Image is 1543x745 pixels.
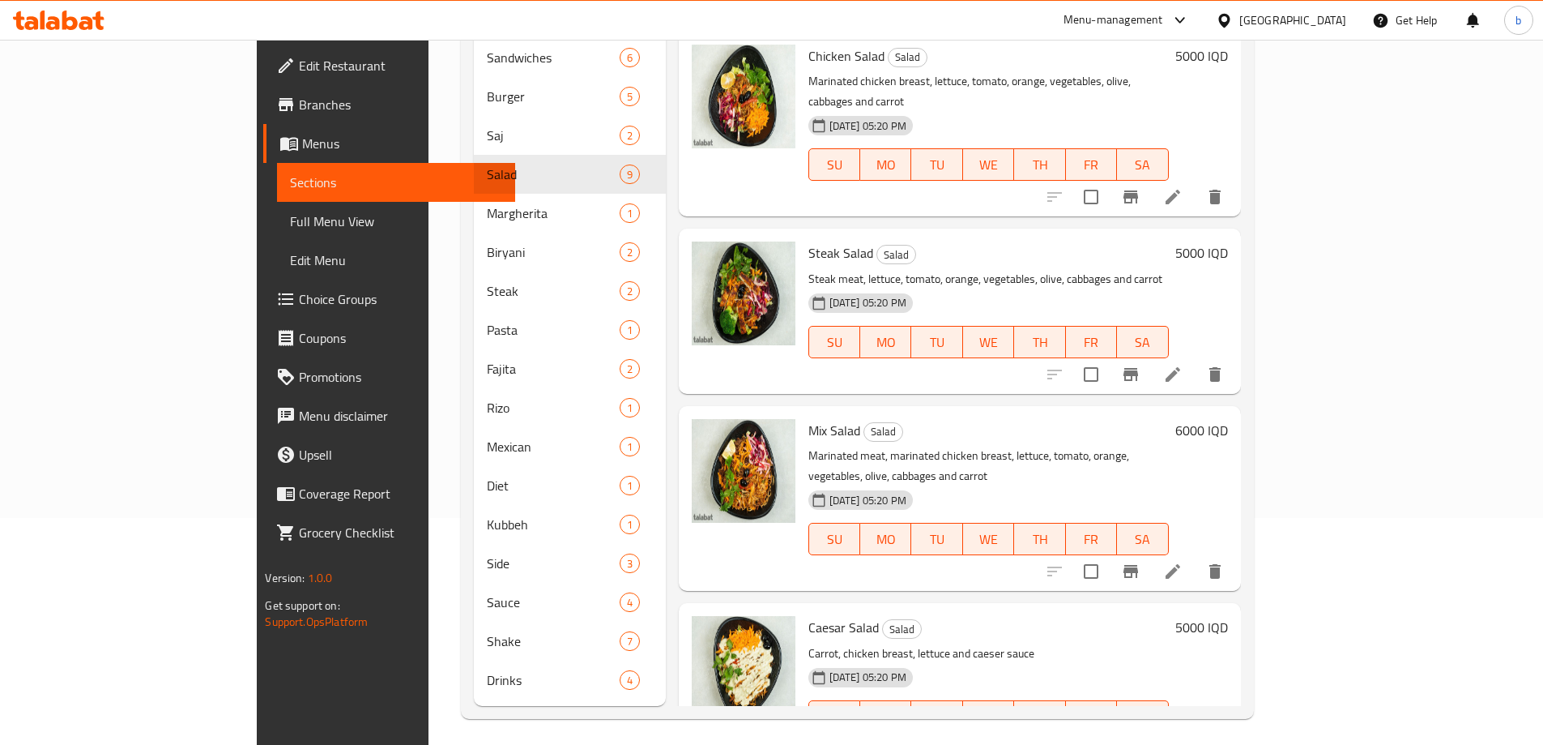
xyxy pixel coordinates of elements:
button: MO [860,700,911,733]
p: Marinated meat, marinated chicken breast, lettuce, tomato, orange, vegetables, olive, cabbages an... [808,446,1169,486]
span: TU [918,528,956,551]
img: Chicken Salad [692,45,795,148]
div: Biryani2 [474,233,666,272]
span: Burger [487,87,619,106]
button: TU [911,700,962,733]
span: Edit Restaurant [299,56,501,75]
button: Branch-specific-item [1111,552,1150,591]
span: MO [867,704,905,728]
div: Sauce4 [474,583,666,622]
div: Mexican [487,437,619,456]
div: Steak [487,281,619,301]
span: 7 [620,634,639,649]
span: Branches [299,95,501,114]
span: Upsell [299,445,501,465]
button: Branch-specific-item [1111,178,1150,216]
span: FR [1072,153,1110,177]
span: Select to update [1074,358,1108,392]
span: Version: [265,567,305,589]
span: MO [867,331,905,354]
a: Sections [277,163,514,202]
nav: Menu sections [474,32,666,706]
div: Shake7 [474,622,666,661]
img: Steak Salad [692,242,795,345]
span: Shake [487,632,619,651]
span: Steak Salad [808,241,873,265]
span: Mix Salad [808,418,860,443]
div: items [620,359,640,379]
span: SU [816,704,854,728]
button: SA [1117,700,1168,733]
a: Upsell [263,435,514,474]
span: Edit Menu [290,250,501,270]
p: Marinated chicken breast, lettuce, tomato, orange, vegetables, olive, cabbages and carrot [808,71,1169,112]
button: TH [1014,326,1065,358]
span: 6 [620,50,639,66]
button: TU [911,148,962,181]
span: 3 [620,556,639,572]
span: Promotions [299,367,501,387]
span: SU [816,528,854,551]
button: SU [808,700,860,733]
a: Promotions [263,358,514,396]
a: Branches [263,85,514,124]
div: Salad [487,165,619,184]
a: Edit Restaurant [263,46,514,85]
a: Coverage Report [263,474,514,513]
span: 2 [620,362,639,377]
a: Menu disclaimer [263,396,514,435]
div: items [620,242,640,262]
span: WE [970,153,1008,177]
button: WE [963,523,1014,555]
div: items [620,87,640,106]
div: items [620,554,640,573]
span: Grocery Checklist [299,523,501,542]
div: Fajita2 [474,349,666,388]
button: delete [1196,552,1234,591]
div: items [620,48,640,67]
span: SU [816,153,854,177]
div: Drinks [487,670,619,690]
span: Menu disclaimer [299,406,501,426]
div: Kubbeh [487,515,619,534]
span: Rizo [487,398,619,417]
a: Full Menu View [277,202,514,241]
span: 1 [620,478,639,494]
div: Side [487,554,619,573]
span: MO [867,528,905,551]
span: Saj [487,126,619,145]
span: SA [1123,331,1162,354]
button: TH [1014,148,1065,181]
button: SA [1117,148,1168,181]
span: [DATE] 05:20 PM [823,493,913,508]
h6: 5000 IQD [1175,616,1228,639]
div: Sandwiches [487,48,619,67]
span: Pasta [487,320,619,340]
button: MO [860,523,911,555]
a: Menus [263,124,514,163]
div: Rizo1 [474,388,666,427]
button: MO [860,148,911,181]
a: Edit menu item [1163,187,1183,207]
button: FR [1066,148,1117,181]
div: Salad [882,619,922,639]
div: Margherita [487,203,619,223]
span: TH [1021,528,1059,551]
span: TU [918,153,956,177]
span: Salad [889,48,927,66]
button: TH [1014,700,1065,733]
a: Support.OpsPlatform [265,611,368,632]
button: FR [1066,523,1117,555]
span: Salad [883,620,921,639]
div: items [620,126,640,145]
div: items [620,476,640,495]
div: Salad [888,48,927,67]
button: MO [860,326,911,358]
div: Burger5 [474,77,666,116]
span: Get support on: [265,595,339,616]
span: Menus [302,134,501,153]
span: Sauce [487,593,619,612]
button: delete [1196,355,1234,394]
